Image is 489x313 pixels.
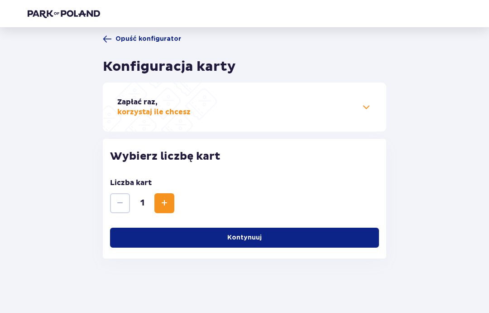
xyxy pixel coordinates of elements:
button: Kontynuuj [110,228,379,248]
span: Zapłać raz, [117,98,158,107]
p: korzystaj ile chcesz [117,97,191,117]
p: Kontynuuj [227,233,262,242]
button: Zmniejsz [110,193,130,213]
span: Opuść konfigurator [115,34,181,44]
img: Park of Poland logo [28,9,100,18]
button: Zwiększ [154,193,174,213]
h1: Konfiguracja karty [103,58,236,75]
a: Opuść konfigurator [103,34,181,44]
p: Liczba kart [110,178,152,188]
p: Wybierz liczbę kart [110,150,379,163]
span: 1 [132,198,153,209]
